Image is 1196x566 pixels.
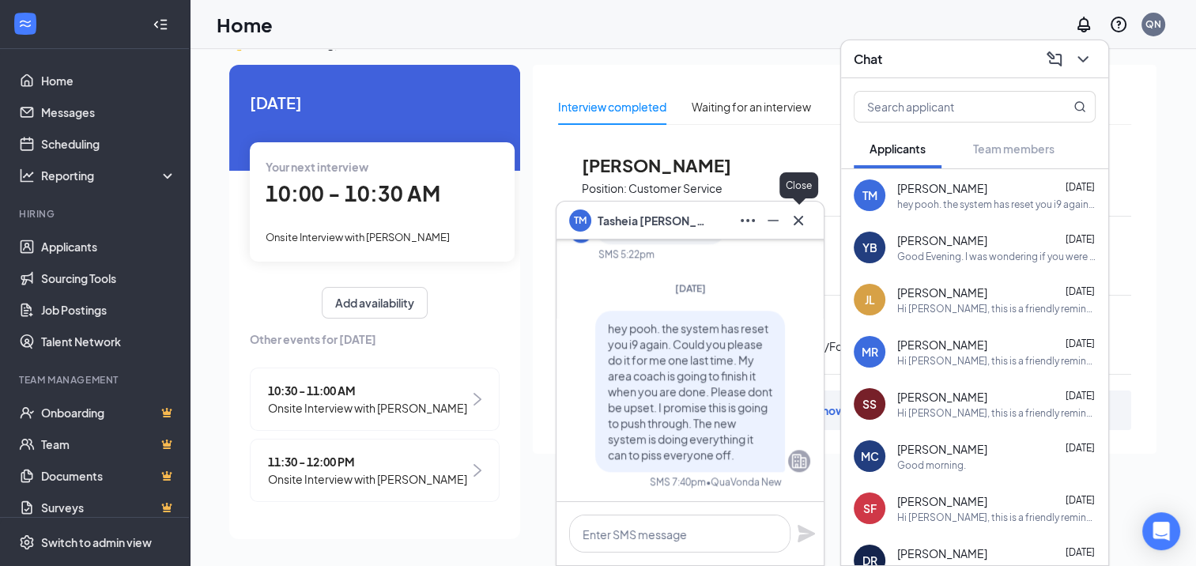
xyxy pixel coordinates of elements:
[268,382,467,399] span: 10:30 - 11:00 AM
[41,65,176,96] a: Home
[1066,338,1095,349] span: [DATE]
[1142,512,1180,550] div: Open Intercom Messenger
[897,285,987,300] span: [PERSON_NAME]
[870,141,926,156] span: Applicants
[1074,15,1093,34] svg: Notifications
[17,16,33,32] svg: WorkstreamLogo
[897,232,987,248] span: [PERSON_NAME]
[1066,546,1095,558] span: [DATE]
[153,17,168,32] svg: Collapse
[735,208,760,233] button: Ellipses
[897,441,987,457] span: [PERSON_NAME]
[1066,181,1095,193] span: [DATE]
[608,321,772,462] span: hey pooh. the system has reset you i9 again. Could you please do it for me one last time. My area...
[558,98,666,115] div: Interview completed
[19,373,173,387] div: Team Management
[582,181,627,196] p: Position:
[855,92,1042,122] input: Search applicant
[1073,50,1092,69] svg: ChevronDown
[41,492,176,523] a: SurveysCrown
[854,51,882,68] h3: Chat
[760,208,786,233] button: Minimize
[268,453,467,470] span: 11:30 - 12:00 PM
[266,180,440,206] span: 10:00 - 10:30 AM
[738,211,757,230] svg: Ellipses
[1145,17,1161,31] div: QN
[1066,233,1095,245] span: [DATE]
[217,11,273,38] h1: Home
[1066,285,1095,297] span: [DATE]
[897,250,1096,263] div: Good Evening. I was wondering if you were still interested in the position? If so we can talk abo...
[1066,494,1095,506] span: [DATE]
[897,389,987,405] span: [PERSON_NAME]
[862,240,877,255] div: YB
[650,475,706,489] div: SMS 7:40pm
[41,534,152,550] div: Switch to admin view
[1070,47,1096,72] button: ChevronDown
[897,458,966,472] div: Good morning.
[786,208,811,233] button: Cross
[692,98,811,115] div: Waiting for an interview
[861,448,879,464] div: MC
[250,90,500,115] span: [DATE]
[789,211,808,230] svg: Cross
[19,534,35,550] svg: Settings
[1042,47,1067,72] button: ComposeMessage
[19,207,173,221] div: Hiring
[973,141,1055,156] span: Team members
[897,337,987,353] span: [PERSON_NAME]
[862,396,877,412] div: SS
[322,287,428,319] button: Add availability
[41,231,176,262] a: Applicants
[862,344,878,360] div: MR
[897,406,1096,420] div: Hi [PERSON_NAME], this is a friendly reminder. Your meeting with [PERSON_NAME] for Customer Servi...
[897,302,1096,315] div: Hi [PERSON_NAME], this is a friendly reminder. Your meeting with [PERSON_NAME] for Closing Team M...
[1073,100,1086,113] svg: MagnifyingGlass
[266,231,450,243] span: Onsite Interview with [PERSON_NAME]
[779,172,818,198] div: Close
[790,451,809,470] svg: Company
[598,247,655,261] div: SMS 5:22pm
[675,282,706,294] span: [DATE]
[41,168,177,183] div: Reporting
[41,460,176,492] a: DocumentsCrown
[41,128,176,160] a: Scheduling
[897,198,1096,211] div: hey pooh. the system has reset you i9 again. Could you please do it for me one last time. My area...
[628,181,723,196] p: Customer Service
[897,354,1096,368] div: Hi [PERSON_NAME], this is a friendly reminder. Your meeting with [PERSON_NAME] for Customer Servi...
[41,428,176,460] a: TeamCrown
[897,493,987,509] span: [PERSON_NAME]
[41,294,176,326] a: Job Postings
[598,212,708,229] span: Tasheia [PERSON_NAME]
[797,524,816,543] svg: Plane
[1109,15,1128,34] svg: QuestionInfo
[41,96,176,128] a: Messages
[862,187,877,203] div: TM
[897,545,987,561] span: [PERSON_NAME]
[41,397,176,428] a: OnboardingCrown
[1066,442,1095,454] span: [DATE]
[41,262,176,294] a: Sourcing Tools
[706,475,782,489] span: • QuaVonda New
[897,511,1096,524] div: Hi [PERSON_NAME], this is a friendly reminder. Your meeting with [PERSON_NAME] for Closing Team M...
[764,211,783,230] svg: Minimize
[1066,390,1095,402] span: [DATE]
[865,292,875,308] div: JL
[268,470,467,488] span: Onsite Interview with [PERSON_NAME]
[266,160,368,174] span: Your next interview
[897,180,987,196] span: [PERSON_NAME]
[582,155,756,175] span: [PERSON_NAME]
[41,326,176,357] a: Talent Network
[1045,50,1064,69] svg: ComposeMessage
[19,168,35,183] svg: Analysis
[268,399,467,417] span: Onsite Interview with [PERSON_NAME]
[250,330,500,348] span: Other events for [DATE]
[863,500,877,516] div: SF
